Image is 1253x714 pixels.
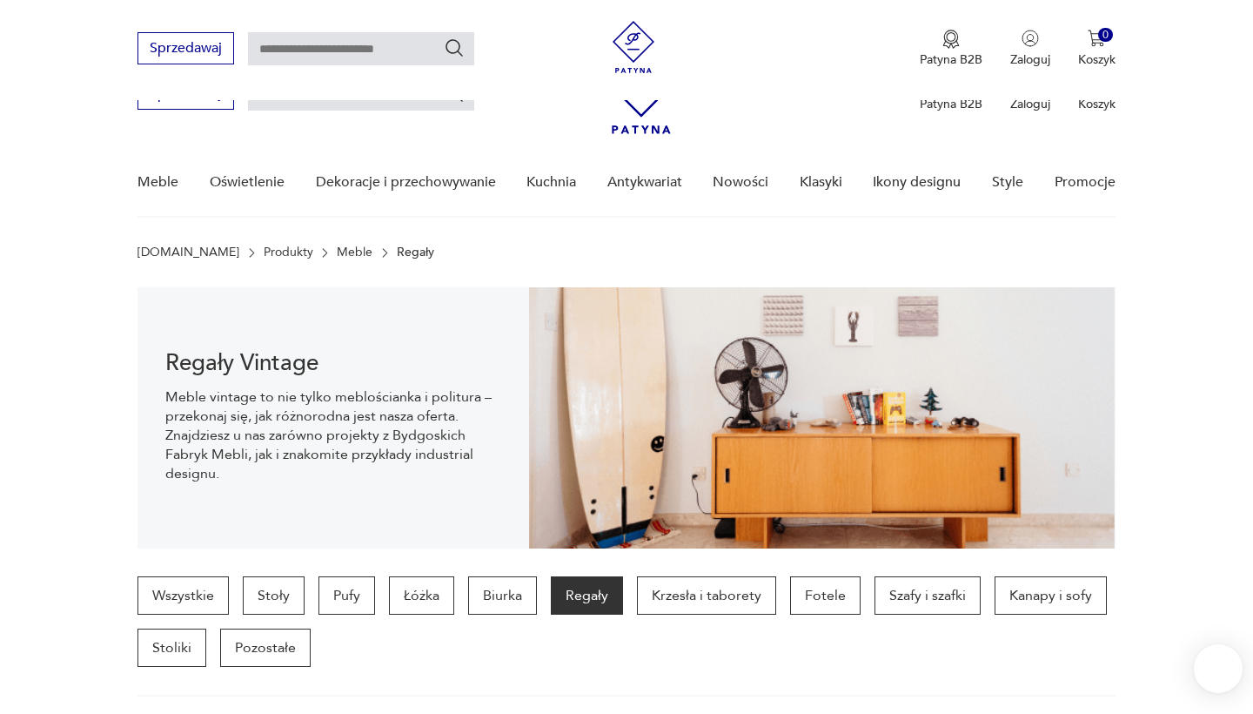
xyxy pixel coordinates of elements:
[165,387,500,483] p: Meble vintage to nie tylko meblościanka i politura – przekonaj się, jak różnorodna jest nasza ofe...
[920,96,982,112] p: Patyna B2B
[995,576,1107,615] a: Kanapy i sofy
[800,149,842,216] a: Klasyki
[992,149,1023,216] a: Style
[137,629,206,667] a: Stoliki
[165,353,500,374] h1: Regały Vintage
[551,576,623,615] a: Regały
[137,44,234,56] a: Sprzedawaj
[137,149,178,216] a: Meble
[137,246,239,259] a: [DOMAIN_NAME]
[468,576,537,615] a: Biurka
[210,149,285,216] a: Oświetlenie
[389,576,454,615] a: Łóżka
[942,30,960,49] img: Ikona medalu
[1098,28,1113,43] div: 0
[874,576,981,615] a: Szafy i szafki
[1078,30,1116,68] button: 0Koszyk
[1010,96,1050,112] p: Zaloguj
[337,246,372,259] a: Meble
[137,576,229,615] a: Wszystkie
[397,246,434,259] p: Regały
[137,89,234,101] a: Sprzedawaj
[444,37,465,58] button: Szukaj
[220,629,311,667] a: Pozostałe
[137,32,234,64] button: Sprzedawaj
[1088,30,1105,47] img: Ikona koszyka
[1078,51,1116,68] p: Koszyk
[1055,149,1116,216] a: Promocje
[790,576,861,615] a: Fotele
[1194,644,1243,693] iframe: Smartsupp widget button
[1078,96,1116,112] p: Koszyk
[264,246,313,259] a: Produkty
[920,30,982,68] button: Patyna B2B
[1010,30,1050,68] button: Zaloguj
[316,149,496,216] a: Dekoracje i przechowywanie
[607,149,682,216] a: Antykwariat
[526,149,576,216] a: Kuchnia
[873,149,961,216] a: Ikony designu
[607,21,660,73] img: Patyna - sklep z meblami i dekoracjami vintage
[713,149,768,216] a: Nowości
[318,576,375,615] a: Pufy
[1010,51,1050,68] p: Zaloguj
[637,576,776,615] a: Krzesła i taborety
[920,30,982,68] a: Ikona medaluPatyna B2B
[529,287,1116,549] img: dff48e7735fce9207bfd6a1aaa639af4.png
[920,51,982,68] p: Patyna B2B
[1022,30,1039,47] img: Ikonka użytkownika
[243,576,305,615] a: Stoły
